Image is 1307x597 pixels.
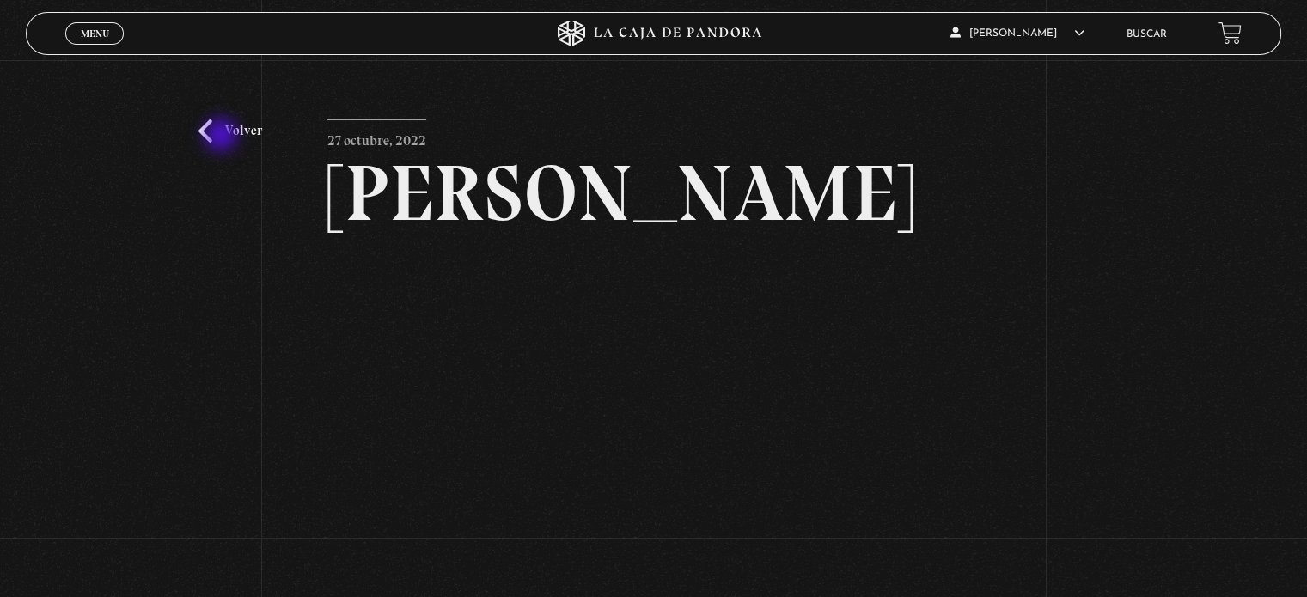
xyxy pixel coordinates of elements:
span: [PERSON_NAME] [950,28,1084,39]
span: Cerrar [75,43,115,55]
a: Buscar [1127,29,1167,40]
h2: [PERSON_NAME] [327,154,980,233]
p: 27 octubre, 2022 [327,119,426,154]
a: View your shopping cart [1218,21,1242,45]
span: Menu [81,28,109,39]
a: Volver [198,119,262,143]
